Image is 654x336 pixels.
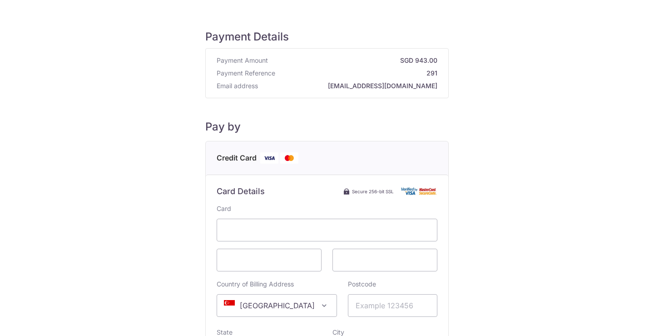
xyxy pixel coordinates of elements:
[217,295,337,316] span: Singapore
[217,81,258,90] span: Email address
[217,152,257,164] span: Credit Card
[340,255,430,266] iframe: Secure card security code input frame
[262,81,437,90] strong: [EMAIL_ADDRESS][DOMAIN_NAME]
[217,294,337,317] span: Singapore
[279,69,437,78] strong: 291
[401,187,437,195] img: Card secure
[280,152,298,164] img: Mastercard
[217,186,265,197] h6: Card Details
[260,152,278,164] img: Visa
[224,225,430,236] iframe: To enrich screen reader interactions, please activate Accessibility in Grammarly extension settings
[348,294,437,317] input: Example 123456
[348,280,376,289] label: Postcode
[205,120,449,134] h5: Pay by
[217,69,275,78] span: Payment Reference
[217,204,231,213] label: Card
[272,56,437,65] strong: SGD 943.00
[224,255,314,266] iframe: Secure card expiration date input frame
[205,30,449,44] h5: Payment Details
[217,280,294,289] label: Country of Billing Address
[352,188,394,195] span: Secure 256-bit SSL
[217,56,268,65] span: Payment Amount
